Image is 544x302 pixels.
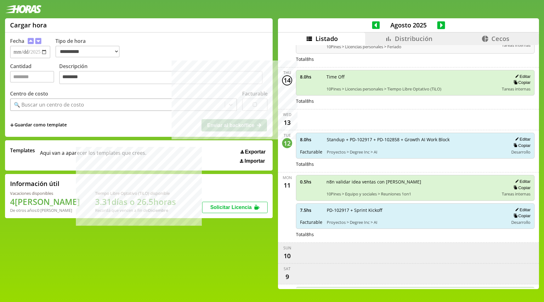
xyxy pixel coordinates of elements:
div: 10 [282,251,292,261]
label: Tipo de hora [55,38,125,58]
div: Tiempo Libre Optativo (TiLO) disponible [95,190,176,196]
span: n8n validar idea ventas con [PERSON_NAME] [326,179,497,185]
span: Facturable [300,149,322,155]
label: Facturable [242,90,268,97]
div: Recordá que vencen a fin de [95,207,176,213]
div: Tue [284,133,291,138]
h1: 4 [PERSON_NAME] [10,196,80,207]
button: Copiar [512,213,530,218]
button: Editar [513,74,530,79]
b: Diciembre [148,207,168,213]
label: Cantidad [10,63,59,86]
span: Tareas internas [502,42,530,48]
span: Proyectos > Degree Inc > AI [327,219,504,225]
span: Cecos [491,34,509,43]
div: 11 [282,180,292,190]
span: Solicitar Licencia [210,205,252,210]
span: Standup + PD-102917 + PD-102858 + Growth AI Work Block [327,136,504,142]
span: Exportar [245,149,266,155]
span: Aqui van a aparecer los templates que crees. [40,147,146,164]
div: Fri [285,287,290,292]
div: Total 8 hs [296,98,535,104]
div: scrollable content [278,45,539,288]
span: 8.0 hs [300,136,322,142]
img: logotipo [5,5,42,13]
span: Templates [10,147,35,154]
div: Total 8 hs [296,161,535,167]
span: Listado [315,34,338,43]
div: 14 [282,75,292,85]
span: Proyectos > Degree Inc > AI [327,149,504,155]
h1: Cargar hora [10,21,47,29]
span: Facturable [300,219,322,225]
div: Total 8 hs [296,56,535,62]
button: Copiar [512,143,530,148]
input: Cantidad [10,71,54,83]
div: 🔍 Buscar un centro de costo [14,101,84,108]
div: Total 8 hs [296,231,535,237]
span: PD-102917 + Sprint Kickoff [327,207,504,213]
h2: Información útil [10,179,59,188]
span: Agosto 2025 [380,21,437,29]
div: De otros años: 0 [PERSON_NAME] [10,207,80,213]
button: Exportar [239,149,268,155]
span: Tareas internas [502,191,530,197]
div: 12 [282,138,292,148]
div: Sat [284,266,291,271]
label: Fecha [10,38,24,44]
textarea: Descripción [59,71,263,84]
div: 13 [282,117,292,127]
span: Desarrollo [511,219,530,225]
span: Time Off [326,74,497,80]
button: Editar [513,179,530,184]
button: Copiar [512,80,530,85]
label: Centro de costo [10,90,48,97]
span: Importar [245,158,265,164]
span: Tareas internas [502,86,530,92]
div: Thu [283,70,291,75]
span: Distribución [395,34,433,43]
div: Wed [283,112,292,117]
select: Tipo de hora [55,46,120,57]
span: 10Pines > Equipo y sociales > Reuniones 1on1 [326,191,497,197]
label: Descripción [59,63,268,86]
div: 9 [282,271,292,282]
button: Editar [513,136,530,142]
span: 8.0 hs [300,74,322,80]
span: + [10,122,14,129]
span: 0.5 hs [300,179,322,185]
span: 10Pines > Licencias personales > Tiempo Libre Optativo (TiLO) [326,86,497,92]
button: Editar [513,207,530,212]
div: Sun [283,245,291,251]
div: Mon [283,175,292,180]
span: 10Pines > Licencias personales > Feriado [326,44,497,49]
h1: 3.31 días o 26.5 horas [95,196,176,207]
button: Solicitar Licencia [202,202,268,213]
span: Desarrollo [511,149,530,155]
button: Copiar [512,185,530,190]
span: 7.5 hs [300,207,322,213]
div: Vacaciones disponibles [10,190,80,196]
span: +Guardar como template [10,122,67,129]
